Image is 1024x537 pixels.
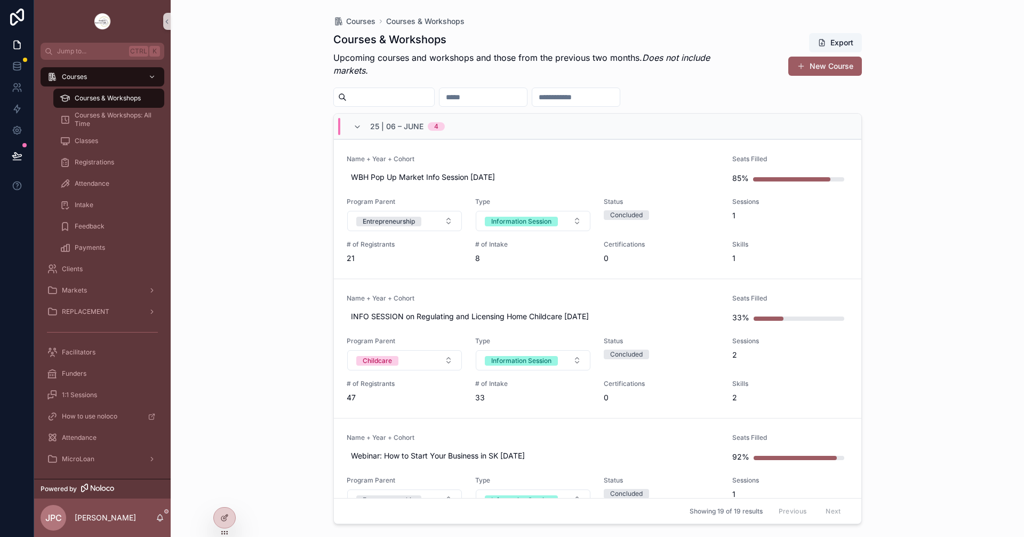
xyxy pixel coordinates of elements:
span: Attendance [75,179,109,188]
div: scrollable content [34,60,171,479]
span: Skills [732,240,848,249]
div: Information Session [491,495,551,505]
p: Upcoming courses and workshops and those from the previous two months. [333,51,729,77]
button: Export [809,33,862,52]
span: Name + Year + Cohort [347,294,720,303]
span: Facilitators [62,348,95,357]
p: [PERSON_NAME] [75,512,136,523]
span: Jump to... [57,47,125,56]
a: Markets [41,281,164,300]
span: 1 [732,210,848,221]
span: 1 [732,253,848,264]
a: Registrations [53,153,164,172]
button: Select Button [347,211,462,231]
span: Skills [732,380,848,388]
span: 25 | 06 – June [370,121,423,132]
span: Funders [62,369,86,378]
button: Select Button [476,350,590,370]
a: Attendance [53,174,164,193]
span: Webinar: How to Start Your Business in SK [DATE] [351,451,716,461]
span: # of Intake [475,380,591,388]
a: REPLACEMENT [41,302,164,321]
span: Name + Year + Cohort [347,433,720,442]
a: New Course [788,57,862,76]
span: Ctrl [129,46,148,57]
span: Name + Year + Cohort [347,155,720,163]
a: Name + Year + CohortINFO SESSION on Regulating and Licensing Home Childcare [DATE]Seats Filled33%... [334,279,861,418]
div: 4 [434,122,438,131]
div: Concluded [610,489,643,499]
span: Seats Filled [732,155,848,163]
div: Childcare [363,356,392,366]
span: Powered by [41,485,77,493]
a: Payments [53,238,164,257]
span: 0 [604,253,719,264]
a: Powered by [34,479,171,499]
span: 1:1 Sessions [62,391,97,399]
span: Sessions [732,198,848,206]
span: 2 [732,350,848,360]
div: Entrepreneurship [363,217,415,226]
span: # of Registrants [347,240,462,249]
div: Concluded [610,350,643,359]
span: Courses & Workshops [386,16,465,27]
button: Jump to...CtrlK [41,43,164,60]
span: Courses [62,73,87,81]
div: Entrepreneurship [363,495,415,505]
span: JPC [45,511,62,524]
a: Courses & Workshops [53,89,164,108]
span: Registrations [75,158,114,167]
a: Attendance [41,428,164,447]
a: Classes [53,131,164,151]
button: Select Button [347,489,462,510]
span: Attendance [62,433,97,442]
span: Courses & Workshops [75,94,141,102]
a: Courses & Workshops: All Time [53,110,164,129]
a: Clients [41,259,164,279]
span: Seats Filled [732,433,848,442]
a: Funders [41,364,164,383]
span: 0 [604,392,719,403]
span: 21 [347,253,462,264]
em: Does not include markets. [333,52,710,76]
span: MicroLoan [62,455,94,463]
span: 1 [732,489,848,500]
a: Intake [53,195,164,215]
span: Type [475,476,591,485]
div: Information Session [491,356,551,366]
button: Select Button [476,489,590,510]
span: 33 [475,392,591,403]
span: Status [604,476,719,485]
span: 47 [347,392,462,403]
span: Courses & Workshops: All Time [75,111,154,128]
button: Select Button [476,211,590,231]
a: Courses [333,16,375,27]
span: Courses [346,16,375,27]
a: Facilitators [41,343,164,362]
a: Courses [41,67,164,86]
div: Information Session [491,217,551,226]
span: Program Parent [347,198,462,206]
div: 33% [732,307,749,328]
span: # of Intake [475,240,591,249]
div: 92% [732,446,749,468]
span: Markets [62,286,87,295]
div: Concluded [610,210,643,220]
span: Status [604,198,719,206]
span: INFO SESSION on Regulating and Licensing Home Childcare [DATE] [351,311,716,322]
span: # of Registrants [347,380,462,388]
span: Seats Filled [732,294,848,303]
a: Feedback [53,217,164,236]
span: Payments [75,243,105,252]
span: Certifications [604,380,719,388]
span: Clients [62,265,83,273]
img: App logo [94,13,111,30]
span: How to use noloco [62,412,117,421]
span: Classes [75,137,98,145]
span: Intake [75,201,93,209]
span: 2 [732,392,848,403]
a: How to use noloco [41,407,164,426]
a: MicroLoan [41,449,164,469]
span: Showing 19 of 19 results [690,507,763,516]
span: REPLACEMENT [62,307,109,316]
